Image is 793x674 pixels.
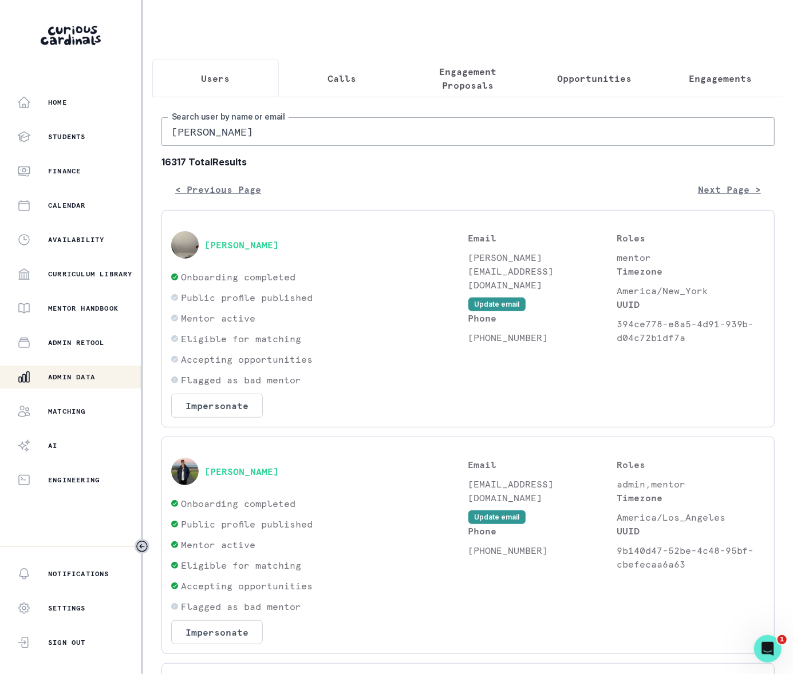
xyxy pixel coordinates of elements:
p: Onboarding completed [181,497,295,510]
p: Finance [48,166,81,176]
p: Accepting opportunities [181,352,313,366]
span: 1 [778,635,787,644]
button: Toggle sidebar [135,539,149,554]
button: Impersonate [171,620,263,644]
button: < Previous Page [161,178,275,201]
p: Availability [48,235,104,244]
p: Phone [468,524,617,538]
p: Onboarding completed [181,270,295,284]
iframe: Intercom live chat [754,635,782,663]
button: [PERSON_NAME] [204,466,279,477]
p: Engagements [689,72,752,85]
p: Mentor active [181,538,255,552]
p: Flagged as bad mentor [181,373,301,387]
b: 16317 Total Results [161,155,775,169]
p: Timezone [617,491,765,505]
p: admin,mentor [617,477,765,491]
p: Engagement Proposals [415,65,522,92]
button: Update email [468,510,526,524]
p: Engineering [48,475,100,485]
p: Eligible for matching [181,558,301,572]
p: [PHONE_NUMBER] [468,331,617,344]
img: Curious Cardinals Logo [41,26,101,45]
p: Flagged as bad mentor [181,600,301,613]
p: 394ce778-e8a5-4d91-939b-d04c72b1df7a [617,317,765,344]
p: Calendar [48,201,86,210]
p: UUID [617,298,765,311]
p: Mentor active [181,311,255,325]
p: Students [48,132,86,141]
p: Timezone [617,264,765,278]
p: Home [48,98,67,107]
p: Eligible for matching [181,332,301,346]
p: Opportunities [557,72,632,85]
p: Accepting opportunities [181,579,313,593]
p: Roles [617,458,765,471]
p: Notifications [48,569,109,578]
p: Email [468,458,617,471]
button: Impersonate [171,394,263,418]
button: [PERSON_NAME] [204,239,279,251]
p: AI [48,441,57,450]
p: UUID [617,524,765,538]
p: Public profile published [181,291,313,304]
p: [PERSON_NAME][EMAIL_ADDRESS][DOMAIN_NAME] [468,251,617,292]
p: [PHONE_NUMBER] [468,544,617,557]
p: Sign Out [48,638,86,647]
button: Update email [468,298,526,311]
p: Settings [48,604,86,613]
p: Curriculum Library [48,269,133,279]
p: Admin Retool [48,338,104,347]
p: Roles [617,231,765,245]
p: mentor [617,251,765,264]
p: Admin Data [48,372,95,382]
p: Mentor Handbook [48,304,119,313]
p: Email [468,231,617,245]
p: Phone [468,311,617,325]
p: America/New_York [617,284,765,298]
p: Matching [48,407,86,416]
p: [EMAIL_ADDRESS][DOMAIN_NAME] [468,477,617,505]
p: Users [201,72,230,85]
p: Public profile published [181,517,313,531]
p: Calls [328,72,356,85]
p: America/Los_Angeles [617,510,765,524]
button: Next Page > [684,178,775,201]
p: 9b140d47-52be-4c48-95bf-cbefecaa6a63 [617,544,765,571]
